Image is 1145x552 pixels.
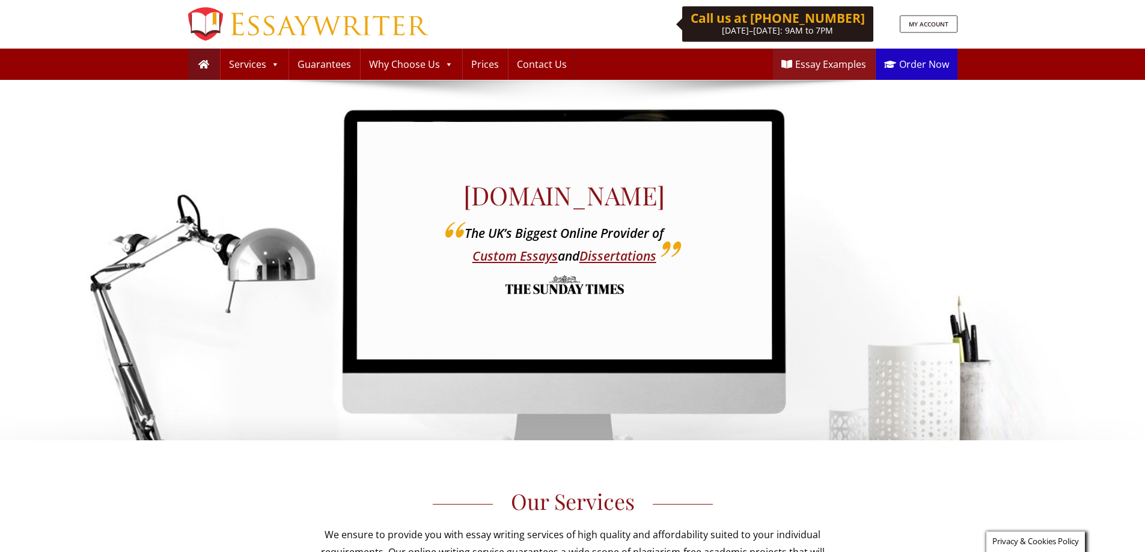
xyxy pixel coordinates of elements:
[900,16,957,33] a: MY ACCOUNT
[463,49,507,80] a: Prices
[876,49,957,80] a: Order Now
[472,247,558,264] a: Custom Essays
[508,49,575,80] a: Contact Us
[992,536,1079,547] span: Privacy & Cookies Policy
[314,488,831,514] h3: Our Services
[221,49,288,80] a: Services
[722,25,833,36] span: [DATE]–[DATE]: 9AM to 7PM
[773,49,875,80] a: Essay Examples
[579,247,656,264] a: Dissertations
[289,49,359,80] a: Guarantees
[463,180,665,210] h1: [DOMAIN_NAME]
[691,10,865,26] b: Call us at [PHONE_NUMBER]
[361,49,462,80] a: Why Choose Us
[504,268,624,302] img: the sunday times
[465,225,664,264] i: The UK’s Biggest Online Provider of and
